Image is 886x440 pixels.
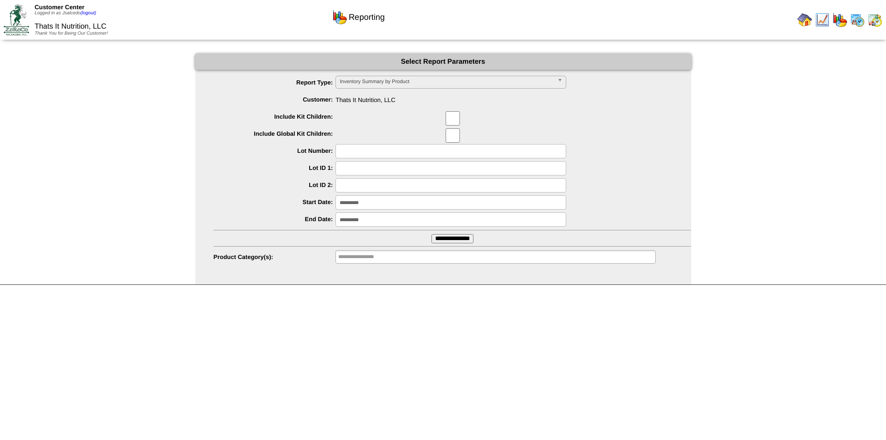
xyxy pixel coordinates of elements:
span: Customer Center [35,4,84,11]
label: Lot ID 2: [214,181,336,188]
label: End Date: [214,216,336,223]
span: Thank You for Being Our Customer! [35,31,108,36]
span: Thats It Nutrition, LLC [35,23,107,30]
img: calendarprod.gif [850,12,865,27]
label: Customer: [214,96,336,103]
label: Start Date: [214,199,336,205]
label: Product Category(s): [214,253,336,260]
img: home.gif [797,12,812,27]
img: graph.gif [332,10,347,24]
div: Select Report Parameters [195,54,691,70]
img: graph.gif [832,12,847,27]
label: Report Type: [214,79,336,86]
label: Lot ID 1: [214,164,336,171]
span: Inventory Summary by Product [340,76,554,87]
img: ZoRoCo_Logo(Green%26Foil)%20jpg.webp [4,4,29,35]
span: Logged in as Jsalcedo [35,11,96,16]
label: Include Kit Children: [214,113,336,120]
img: calendarinout.gif [868,12,882,27]
label: Include Global Kit Children: [214,130,336,137]
span: Reporting [349,12,385,22]
a: (logout) [80,11,96,16]
img: line_graph.gif [815,12,830,27]
span: Thats It Nutrition, LLC [214,93,691,103]
label: Lot Number: [214,147,336,154]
